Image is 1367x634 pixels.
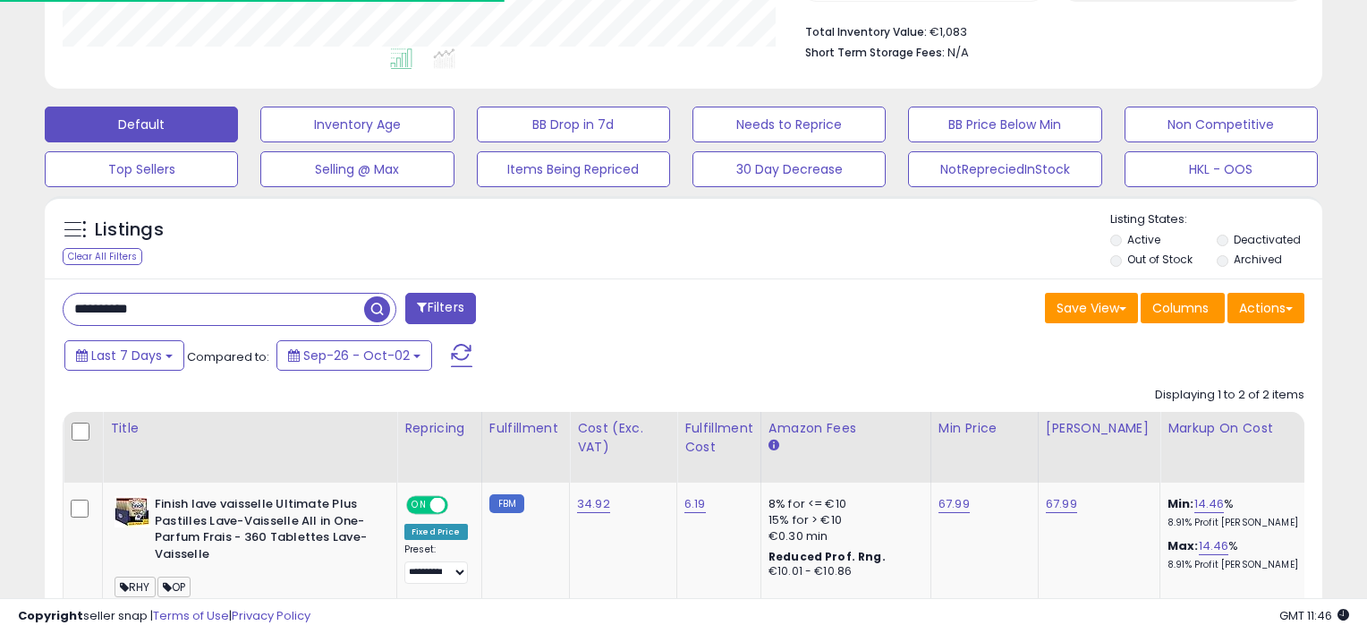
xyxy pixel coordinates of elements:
[768,549,886,564] b: Reduced Prof. Rng.
[153,607,229,624] a: Terms of Use
[1152,299,1209,317] span: Columns
[1167,538,1316,571] div: %
[1167,517,1316,529] p: 8.91% Profit [PERSON_NAME]
[684,495,706,513] a: 6.19
[95,218,164,243] h5: Listings
[489,494,524,513] small: FBM
[1199,537,1229,555] a: 14.46
[938,495,970,513] a: 67.99
[404,544,468,584] div: Preset:
[1127,232,1160,247] label: Active
[768,528,917,544] div: €0.30 min
[768,438,779,454] small: Amazon Fees.
[1227,293,1304,323] button: Actions
[1194,495,1225,513] a: 14.46
[692,107,886,142] button: Needs to Reprice
[938,419,1031,438] div: Min Price
[1125,151,1318,187] button: HKL - OOS
[1167,537,1199,554] b: Max:
[91,347,162,364] span: Last 7 Days
[115,577,156,597] span: RHY
[18,607,83,624] strong: Copyright
[768,512,917,528] div: 15% for > €10
[115,496,150,527] img: 41zWgvSNnlL._SL40_.jpg
[232,607,310,624] a: Privacy Policy
[1046,419,1152,438] div: [PERSON_NAME]
[276,340,432,371] button: Sep-26 - Oct-02
[1127,252,1193,267] label: Out of Stock
[577,495,610,513] a: 34.92
[1045,293,1138,323] button: Save View
[110,419,389,438] div: Title
[908,151,1101,187] button: NotRepreciedInStock
[187,348,269,365] span: Compared to:
[768,496,917,512] div: 8% for <= €10
[303,347,410,364] span: Sep-26 - Oct-02
[1167,496,1316,529] div: %
[63,248,142,265] div: Clear All Filters
[18,608,310,625] div: seller snap | |
[1110,211,1322,228] p: Listing States:
[404,524,468,540] div: Fixed Price
[577,419,669,457] div: Cost (Exc. VAT)
[489,419,562,438] div: Fulfillment
[64,340,184,371] button: Last 7 Days
[1160,412,1330,483] th: The percentage added to the cost of goods (COGS) that forms the calculator for Min & Max prices.
[1141,293,1225,323] button: Columns
[1155,387,1304,404] div: Displaying 1 to 2 of 2 items
[1167,559,1316,571] p: 8.91% Profit [PERSON_NAME]
[684,419,753,457] div: Fulfillment Cost
[768,564,917,579] div: €10.01 - €10.86
[1167,495,1194,512] b: Min:
[1234,232,1301,247] label: Deactivated
[1125,107,1318,142] button: Non Competitive
[260,107,454,142] button: Inventory Age
[768,419,923,438] div: Amazon Fees
[155,496,372,567] b: Finish lave vaisselle Ultimate Plus Pastilles Lave-Vaisselle All in One- Parfum Frais - 360 Table...
[908,107,1101,142] button: BB Price Below Min
[1279,607,1349,624] span: 2025-10-10 11:46 GMT
[45,151,238,187] button: Top Sellers
[477,151,670,187] button: Items Being Repriced
[1234,252,1282,267] label: Archived
[477,107,670,142] button: BB Drop in 7d
[1046,495,1077,513] a: 67.99
[404,419,474,438] div: Repricing
[157,577,191,597] span: OP
[446,498,474,513] span: OFF
[692,151,886,187] button: 30 Day Decrease
[1167,419,1322,438] div: Markup on Cost
[408,498,430,513] span: ON
[260,151,454,187] button: Selling @ Max
[405,293,475,324] button: Filters
[45,107,238,142] button: Default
